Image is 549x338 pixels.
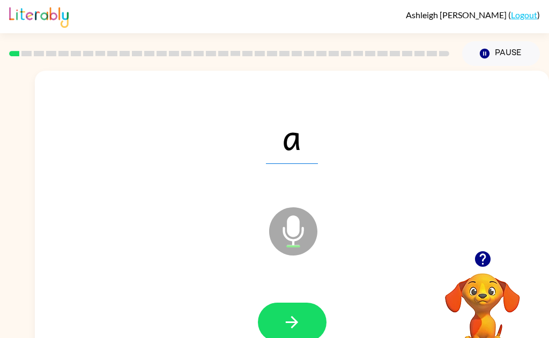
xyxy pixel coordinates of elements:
[406,10,508,20] span: Ashleigh [PERSON_NAME]
[9,4,69,28] img: Literably
[462,41,540,66] button: Pause
[266,108,318,164] span: a
[511,10,537,20] a: Logout
[406,10,540,20] div: ( )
